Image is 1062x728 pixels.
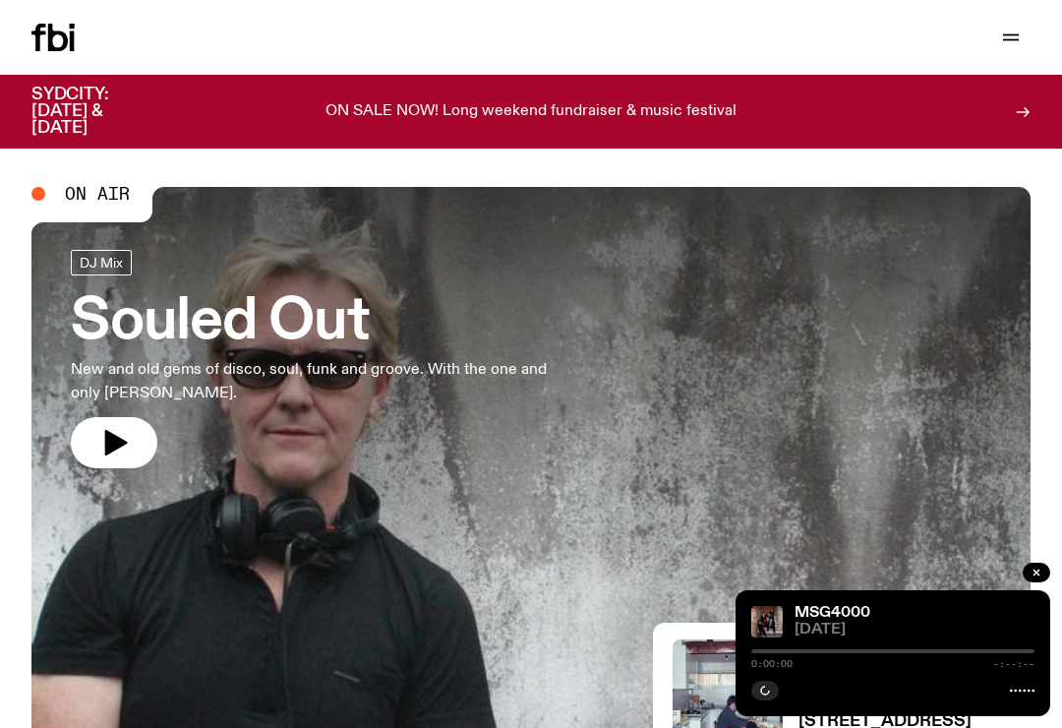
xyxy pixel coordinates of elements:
[751,659,793,669] span: 0:00:00
[71,250,574,468] a: Souled OutNew and old gems of disco, soul, funk and groove. With the one and only [PERSON_NAME].
[795,605,870,621] a: MSG4000
[65,185,130,203] span: On Air
[993,659,1034,669] span: -:--:--
[71,358,574,405] p: New and old gems of disco, soul, funk and groove. With the one and only [PERSON_NAME].
[795,623,1034,637] span: [DATE]
[71,250,132,275] a: DJ Mix
[325,103,737,121] p: ON SALE NOW! Long weekend fundraiser & music festival
[31,87,157,137] h3: SYDCITY: [DATE] & [DATE]
[71,295,574,350] h3: Souled Out
[80,255,123,270] span: DJ Mix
